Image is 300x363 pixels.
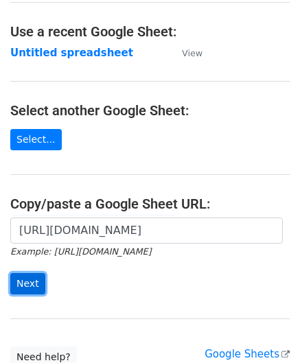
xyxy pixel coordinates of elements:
[205,348,290,360] a: Google Sheets
[182,48,203,58] small: View
[10,273,45,294] input: Next
[10,196,290,212] h4: Copy/paste a Google Sheet URL:
[10,246,151,257] small: Example: [URL][DOMAIN_NAME]
[10,23,290,40] h4: Use a recent Google Sheet:
[10,102,290,119] h4: Select another Google Sheet:
[10,129,62,150] a: Select...
[231,297,300,363] iframe: Chat Widget
[10,218,283,244] input: Paste your Google Sheet URL here
[168,47,203,59] a: View
[10,47,133,59] a: Untitled spreadsheet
